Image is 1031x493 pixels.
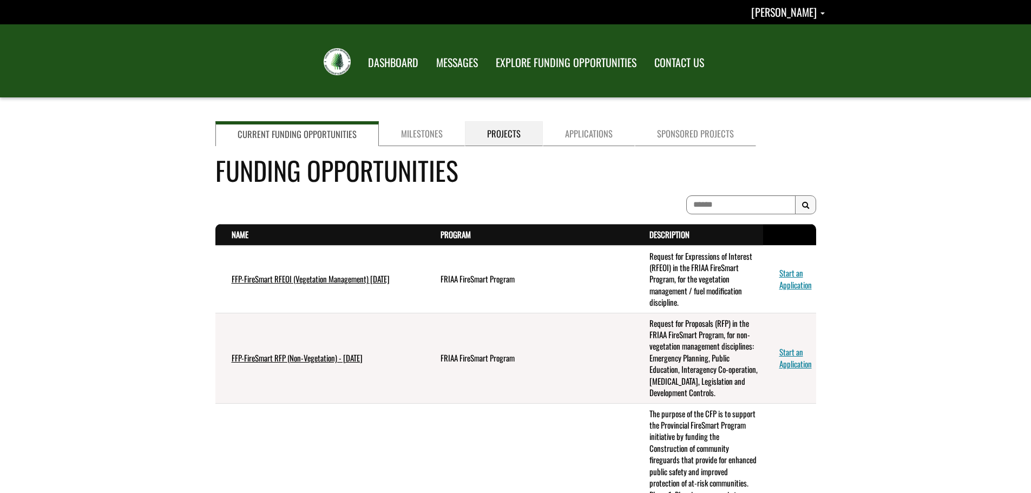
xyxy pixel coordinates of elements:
a: Name [232,228,248,240]
td: Request for Expressions of Interest (RFEOI) in the FRIAA FireSmart Program, for the vegetation ma... [633,246,763,313]
td: FFP-FireSmart RFP (Non-Vegetation) - July 2025 [215,313,424,403]
a: Start an Application [779,267,812,290]
nav: Main Navigation [358,46,712,76]
a: Description [649,228,689,240]
td: FRIAA FireSmart Program [424,246,633,313]
button: Search Results [795,195,816,215]
span: [PERSON_NAME] [751,4,817,20]
a: Sponsored Projects [635,121,756,146]
a: Start an Application [779,346,812,369]
h4: Funding Opportunities [215,151,816,189]
a: DASHBOARD [360,49,426,76]
a: EXPLORE FUNDING OPPORTUNITIES [488,49,645,76]
a: Program [441,228,471,240]
a: FFP-FireSmart RFEOI (Vegetation Management) [DATE] [232,273,390,285]
a: CONTACT US [646,49,712,76]
a: Current Funding Opportunities [215,121,379,146]
td: FFP-FireSmart RFEOI (Vegetation Management) July 2025 [215,246,424,313]
td: FRIAA FireSmart Program [424,313,633,403]
a: Milestones [379,121,465,146]
td: Request for Proposals (RFP) in the FRIAA FireSmart Program, for non-vegetation management discipl... [633,313,763,403]
a: Projects [465,121,543,146]
a: Sean Cunningham [751,4,825,20]
a: MESSAGES [428,49,486,76]
img: FRIAA Submissions Portal [324,48,351,75]
input: To search on partial text, use the asterisk (*) wildcard character. [686,195,796,214]
a: FFP-FireSmart RFP (Non-Vegetation) - [DATE] [232,352,363,364]
a: Applications [543,121,635,146]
